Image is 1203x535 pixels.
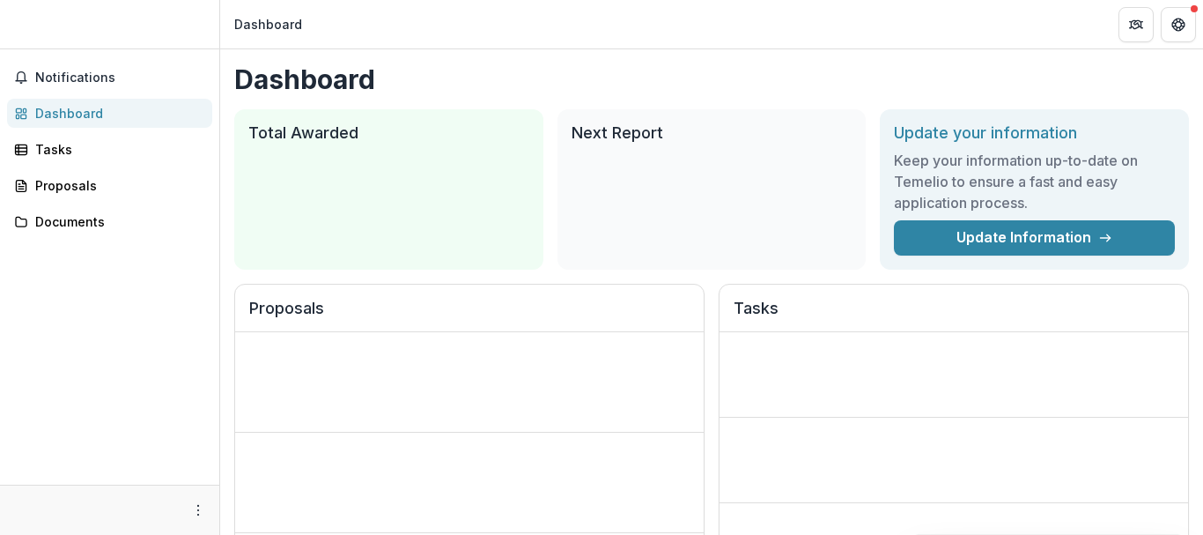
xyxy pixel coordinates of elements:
a: Proposals [7,171,212,200]
a: Update Information [894,220,1175,256]
button: Get Help [1161,7,1196,42]
h1: Dashboard [234,63,1189,95]
h2: Total Awarded [248,123,529,143]
div: Proposals [35,176,198,195]
h2: Next Report [572,123,852,143]
div: Dashboard [35,104,198,123]
h2: Proposals [249,299,690,332]
button: Notifications [7,63,212,92]
nav: breadcrumb [227,11,309,37]
h2: Tasks [734,299,1174,332]
a: Tasks [7,135,212,164]
button: More [188,500,209,521]
button: Partners [1118,7,1154,42]
h3: Keep your information up-to-date on Temelio to ensure a fast and easy application process. [894,150,1175,213]
span: Notifications [35,71,205,85]
h2: Update your information [894,123,1175,143]
div: Documents [35,212,198,231]
div: Tasks [35,140,198,159]
a: Dashboard [7,99,212,128]
a: Documents [7,207,212,236]
div: Dashboard [234,15,302,33]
